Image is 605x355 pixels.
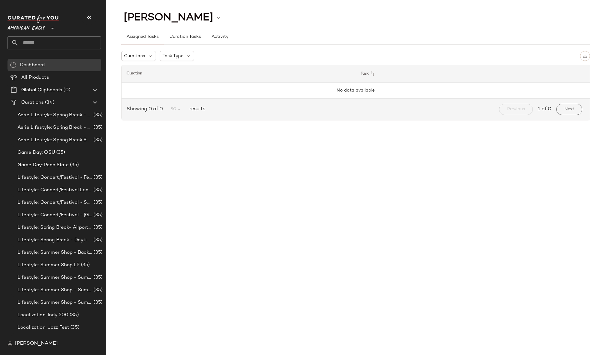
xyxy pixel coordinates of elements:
[20,62,45,69] span: Dashboard
[55,149,65,156] span: (35)
[17,287,92,294] span: Lifestyle: Summer Shop - Summer Internship
[10,62,16,68] img: svg%3e
[17,249,92,256] span: Lifestyle: Summer Shop - Back to School Essentials
[17,299,92,306] span: Lifestyle: Summer Shop - Summer Study Sessions
[538,106,551,113] span: 1 of 0
[92,187,102,194] span: (35)
[556,104,582,115] button: Next
[122,65,356,82] th: Curation
[92,124,102,131] span: (35)
[17,312,68,319] span: Localization: Indy 500
[92,299,102,306] span: (35)
[44,99,54,106] span: (34)
[17,324,69,331] span: Localization: Jazz Fest
[211,34,228,39] span: Activity
[127,106,165,113] span: Showing 0 of 0
[92,174,102,181] span: (35)
[17,337,67,344] span: Occasion: Date Night
[187,106,205,113] span: results
[69,162,79,169] span: (35)
[17,224,92,231] span: Lifestyle: Spring Break- Airport Style
[92,112,102,119] span: (35)
[62,87,70,94] span: (0)
[21,99,44,106] span: Curations
[17,274,92,281] span: Lifestyle: Summer Shop - Summer Abroad
[17,162,69,169] span: Game Day: Penn State
[92,274,102,281] span: (35)
[17,137,92,144] span: Aerie Lifestyle: Spring Break Swimsuits Landing Page
[17,112,92,119] span: Aerie Lifestyle: Spring Break - Girly/Femme
[67,337,77,344] span: (35)
[92,224,102,231] span: (35)
[92,199,102,206] span: (35)
[15,340,58,347] span: [PERSON_NAME]
[92,212,102,219] span: (35)
[17,212,92,219] span: Lifestyle: Concert/Festival - [GEOGRAPHIC_DATA]
[126,34,159,39] span: Assigned Tasks
[92,137,102,144] span: (35)
[7,341,12,346] img: svg%3e
[92,237,102,244] span: (35)
[17,237,92,244] span: Lifestyle: Spring Break - Daytime Casual
[17,199,92,206] span: Lifestyle: Concert/Festival - Sporty
[17,187,92,194] span: Lifestyle: Concert/Festival Landing Page
[583,54,587,58] img: svg%3e
[92,249,102,256] span: (35)
[7,21,45,32] span: American Eagle
[17,174,92,181] span: Lifestyle: Concert/Festival - Femme
[68,312,79,319] span: (35)
[17,124,92,131] span: Aerie Lifestyle: Spring Break - Sporty
[21,74,49,81] span: All Products
[169,34,201,39] span: Curation Tasks
[80,262,90,269] span: (35)
[92,287,102,294] span: (35)
[356,65,590,82] th: Task
[69,324,79,331] span: (35)
[124,53,145,59] span: Curations
[7,14,61,23] img: cfy_white_logo.C9jOOHJF.svg
[17,149,55,156] span: Game Day: OSU
[162,53,183,59] span: Task Type
[17,262,80,269] span: Lifestyle: Summer Shop LP
[564,107,574,112] span: Next
[122,82,590,99] td: No data available
[124,12,213,24] span: [PERSON_NAME]
[21,87,62,94] span: Global Clipboards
